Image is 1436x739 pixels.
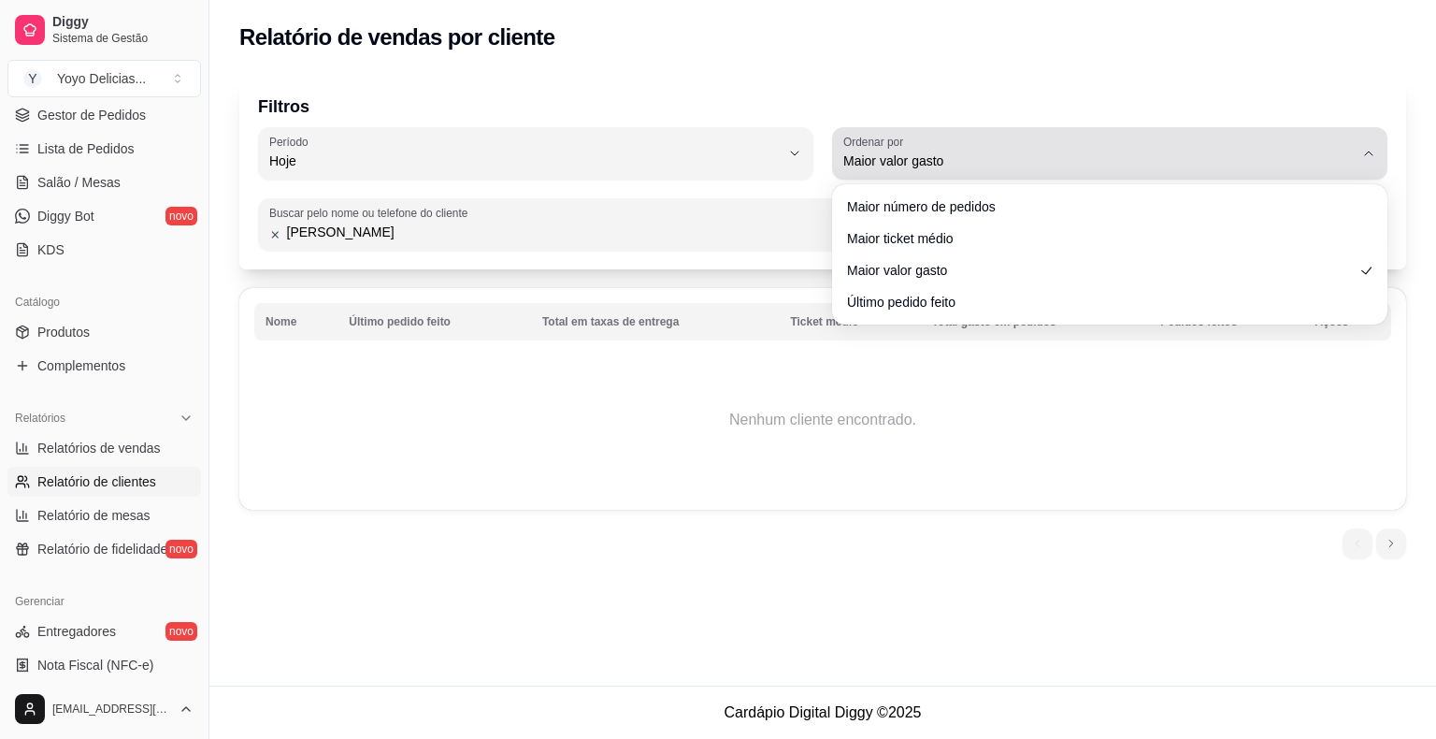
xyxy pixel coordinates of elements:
span: Relatório de clientes [37,472,156,491]
th: Ticket médio [779,303,920,341]
label: Ordenar por [843,134,910,150]
span: Relatórios de vendas [37,439,161,457]
span: Maior valor gasto [843,152,1354,170]
span: Nota Fiscal (NFC-e) [37,656,153,674]
span: Entregadores [37,622,116,641]
nav: pagination navigation [1333,519,1415,568]
span: Salão / Mesas [37,173,121,192]
span: Gestor de Pedidos [37,106,146,124]
th: Nome [254,303,337,341]
span: Hoje [269,152,780,170]
div: Catálogo [7,287,201,317]
input: Buscar pelo nome ou telefone do cliente [281,223,1271,241]
th: Último pedido feito [337,303,531,341]
footer: Cardápio Digital Diggy © 2025 [209,686,1436,739]
span: Maior número de pedidos [847,197,1354,216]
span: Y [23,69,42,88]
label: Período [269,134,314,150]
span: Relatório de mesas [37,506,151,525]
p: Filtros [258,94,1387,120]
li: next page button [1376,529,1406,558]
span: [EMAIL_ADDRESS][DOMAIN_NAME] [52,702,171,717]
span: Lista de Pedidos [37,139,135,158]
span: Sistema de Gestão [52,31,194,46]
span: Maior valor gasto [847,261,1354,280]
span: Maior ticket médio [847,229,1354,248]
label: Buscar pelo nome ou telefone do cliente [269,205,474,221]
h2: Relatório de vendas por cliente [239,22,555,52]
span: Complementos [37,356,125,375]
span: KDS [37,240,65,259]
th: Total em taxas de entrega [531,303,780,341]
span: Relatório de fidelidade [37,540,167,558]
div: Yoyo Delicias ... [57,69,146,88]
td: Nenhum cliente encontrado. [254,345,1391,495]
span: Diggy Bot [37,207,94,225]
span: Diggy [52,14,194,31]
div: Gerenciar [7,587,201,616]
span: Produtos [37,323,90,341]
span: Último pedido feito [847,293,1354,312]
span: Relatórios [15,411,65,426]
button: Select a team [7,60,201,97]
